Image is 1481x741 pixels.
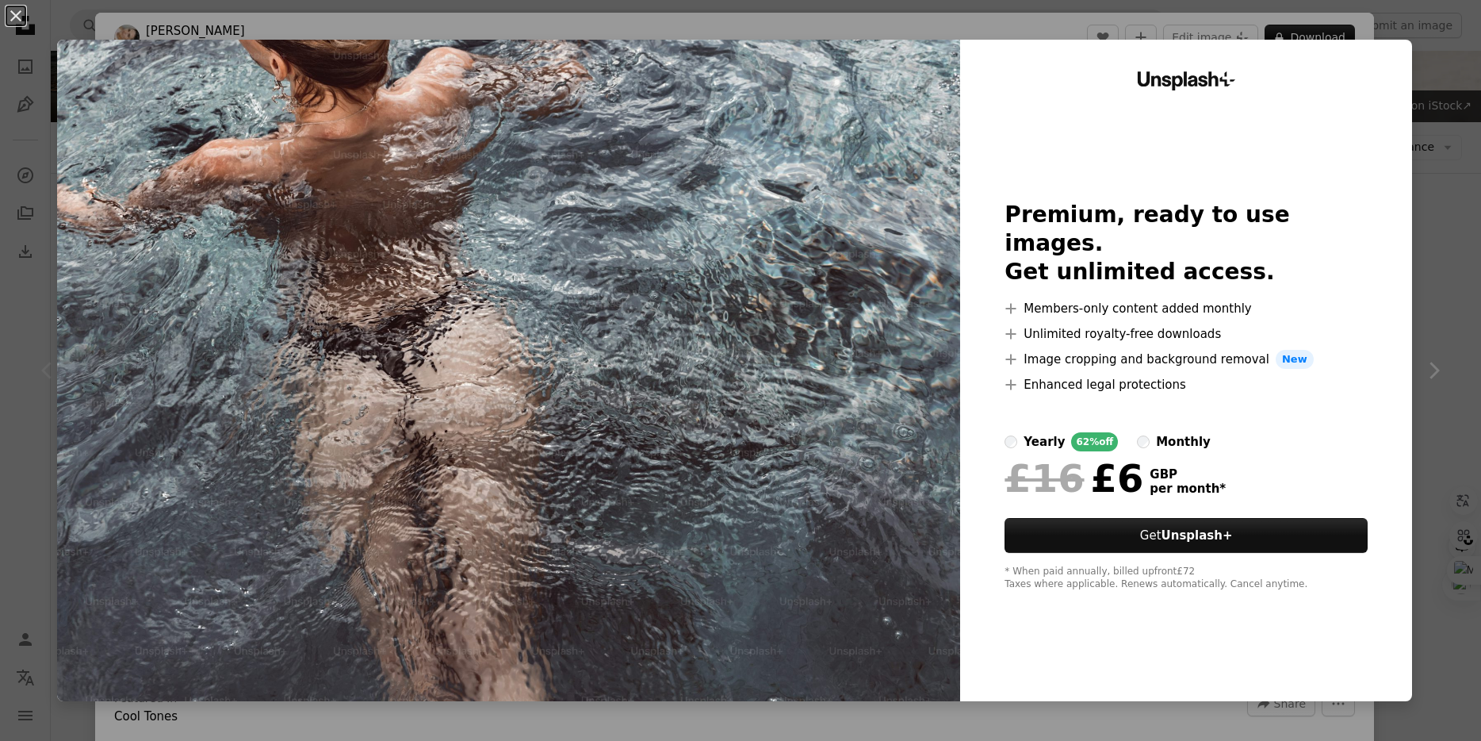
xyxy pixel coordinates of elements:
[1005,201,1368,286] h2: Premium, ready to use images. Get unlimited access.
[1005,518,1368,553] button: GetUnsplash+
[1005,458,1084,499] span: £16
[1161,528,1233,543] strong: Unsplash+
[1005,350,1368,369] li: Image cropping and background removal
[1024,432,1065,451] div: yearly
[1005,458,1143,499] div: £6
[1005,299,1368,318] li: Members-only content added monthly
[1005,566,1368,591] div: * When paid annually, billed upfront £72 Taxes where applicable. Renews automatically. Cancel any...
[1137,436,1150,448] input: monthly
[1156,432,1211,451] div: monthly
[1005,324,1368,344] li: Unlimited royalty-free downloads
[1005,436,1017,448] input: yearly62%off
[1276,350,1314,369] span: New
[1071,432,1118,451] div: 62% off
[1150,482,1226,496] span: per month *
[1005,375,1368,394] li: Enhanced legal protections
[1150,467,1226,482] span: GBP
